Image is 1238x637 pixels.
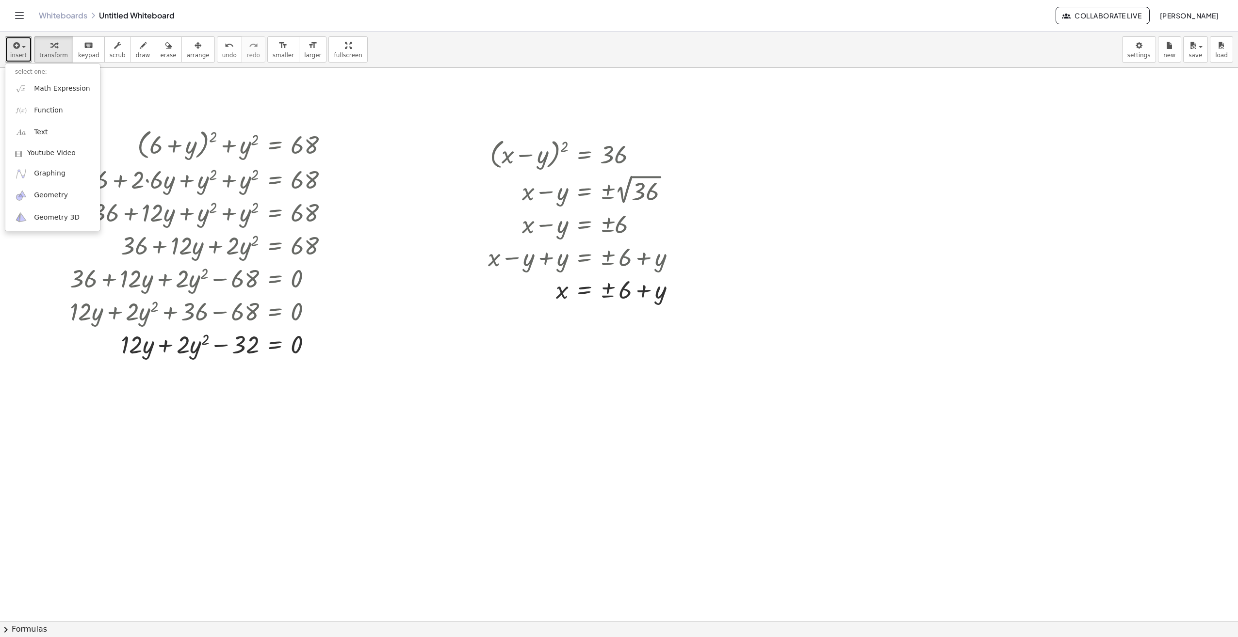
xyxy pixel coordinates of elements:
img: f_x.png [15,104,27,116]
span: Geometry 3D [34,213,80,223]
button: undoundo [217,36,242,63]
button: erase [155,36,181,63]
i: format_size [308,40,317,51]
button: arrange [181,36,215,63]
span: settings [1127,52,1151,59]
button: transform [34,36,73,63]
img: ggb-geometry.svg [15,190,27,202]
img: ggb-graphing.svg [15,168,27,180]
span: Collaborate Live [1064,11,1141,20]
span: smaller [273,52,294,59]
span: redo [247,52,260,59]
a: Whiteboards [39,11,87,20]
a: Geometry 3D [5,207,100,228]
span: insert [10,52,27,59]
button: save [1183,36,1208,63]
span: Math Expression [34,84,90,94]
button: [PERSON_NAME] [1152,7,1226,24]
span: transform [39,52,68,59]
button: Collaborate Live [1056,7,1150,24]
span: fullscreen [334,52,362,59]
button: format_sizelarger [299,36,326,63]
span: larger [304,52,321,59]
i: redo [249,40,258,51]
a: Text [5,122,100,143]
a: Math Expression [5,78,100,99]
button: new [1158,36,1181,63]
button: fullscreen [328,36,367,63]
a: Function [5,99,100,121]
button: settings [1122,36,1156,63]
span: keypad [78,52,99,59]
span: Geometry [34,191,68,200]
button: Toggle navigation [12,8,27,23]
button: format_sizesmaller [267,36,299,63]
a: Graphing [5,163,100,185]
span: scrub [110,52,126,59]
span: [PERSON_NAME] [1159,11,1219,20]
span: new [1163,52,1175,59]
img: ggb-3d.svg [15,211,27,223]
span: undo [222,52,237,59]
i: keyboard [84,40,93,51]
i: undo [225,40,234,51]
img: Aa.png [15,127,27,139]
img: sqrt_x.png [15,82,27,95]
span: Function [34,106,63,115]
span: erase [160,52,176,59]
span: load [1215,52,1228,59]
a: Geometry [5,185,100,207]
button: keyboardkeypad [73,36,105,63]
span: Text [34,127,48,137]
span: Graphing [34,169,65,178]
button: draw [130,36,156,63]
span: save [1189,52,1202,59]
button: scrub [104,36,131,63]
span: Youtube Video [27,148,76,158]
span: arrange [187,52,210,59]
span: draw [136,52,150,59]
i: format_size [278,40,288,51]
button: insert [5,36,32,63]
button: redoredo [242,36,265,63]
li: select one: [5,66,100,78]
a: Youtube Video [5,143,100,163]
button: load [1210,36,1233,63]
